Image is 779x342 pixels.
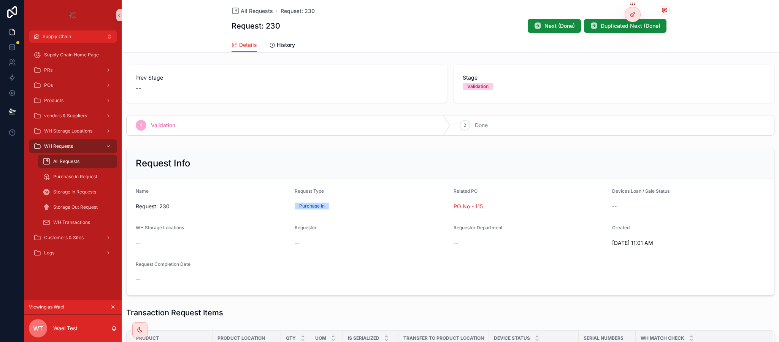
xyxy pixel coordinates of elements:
[29,30,117,43] button: Supply Chain
[29,94,117,107] a: Products
[641,335,684,341] span: WH Match check
[295,239,299,247] span: --
[584,335,624,341] span: Serial Numbers
[612,203,617,210] span: --
[44,67,52,73] span: PRs
[299,203,325,209] div: Purchase In
[53,174,97,180] span: Purchase in Request
[454,239,458,247] span: --
[612,225,630,230] span: Created
[217,335,265,341] span: Product Location
[67,9,79,21] img: App logo
[467,83,489,90] div: Validation
[463,122,466,128] span: 2
[281,7,315,15] a: Request: 230
[29,78,117,92] a: POs
[53,324,78,332] p: Wael Test
[269,38,295,53] a: History
[38,185,117,199] a: Storage In Requests
[454,225,503,230] span: Requester Department
[454,203,483,210] a: PO No - 115
[140,122,142,128] span: 1
[53,189,96,195] span: Storage In Requests
[53,158,79,165] span: All Requests
[454,188,478,194] span: Related PO
[136,157,190,169] h2: Request Info
[612,239,765,247] span: [DATE] 11:01 AM
[44,143,73,149] span: WH Requests
[38,216,117,229] a: WH Transactions
[136,276,140,283] span: --
[612,188,670,194] span: Devices Loan / Sale Status
[29,109,117,123] a: vendors & Suppliers
[29,139,117,153] a: WH Requests
[29,304,64,310] span: Viewing as Wael
[528,19,581,33] button: Next (Done)
[29,246,117,260] a: Logs
[601,22,660,30] span: Duplicated Next (Done)
[136,261,190,267] span: Request Completion Date
[53,219,90,225] span: WH Transactions
[38,170,117,184] a: Purchase in Request
[38,155,117,168] a: All Requests
[44,113,87,119] span: vendors & Suppliers
[29,231,117,245] a: Customers & Sites
[136,335,159,341] span: Product
[136,203,289,210] span: Request: 230
[239,41,257,49] span: Details
[44,52,99,58] span: Supply Chain Home Page
[151,121,175,129] span: Validation
[544,22,575,30] span: Next (Done)
[44,97,63,104] span: Products
[232,7,273,15] a: All Requests
[295,188,324,194] span: Request Type
[403,335,484,341] span: Transfer To Product Location
[463,74,766,82] span: Stage
[135,74,438,82] span: Prev Stage
[44,250,54,256] span: Logs
[136,239,140,247] span: --
[494,335,530,341] span: Device Status
[295,225,317,230] span: Requester
[277,41,295,49] span: History
[232,38,257,53] a: Details
[136,225,184,230] span: WH Storage Locations
[38,200,117,214] a: Storage Out Request
[348,335,379,341] span: Is Serialized
[136,188,149,194] span: Name
[315,335,326,341] span: UOM
[135,83,141,94] span: --
[44,82,53,88] span: POs
[53,204,98,210] span: Storage Out Request
[44,235,84,241] span: Customers & Sites
[24,43,122,270] div: scrollable content
[29,124,117,138] a: WH Storage Locations
[33,324,43,333] span: WT
[44,128,92,134] span: WH Storage Locations
[126,307,223,318] h1: Transaction Request Items
[584,19,666,33] button: Duplicated Next (Done)
[241,7,273,15] span: All Requests
[475,121,488,129] span: Done
[43,34,71,40] span: Supply Chain
[29,63,117,77] a: PRs
[232,21,280,31] h1: Request: 230
[29,48,117,62] a: Supply Chain Home Page
[286,335,296,341] span: QTY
